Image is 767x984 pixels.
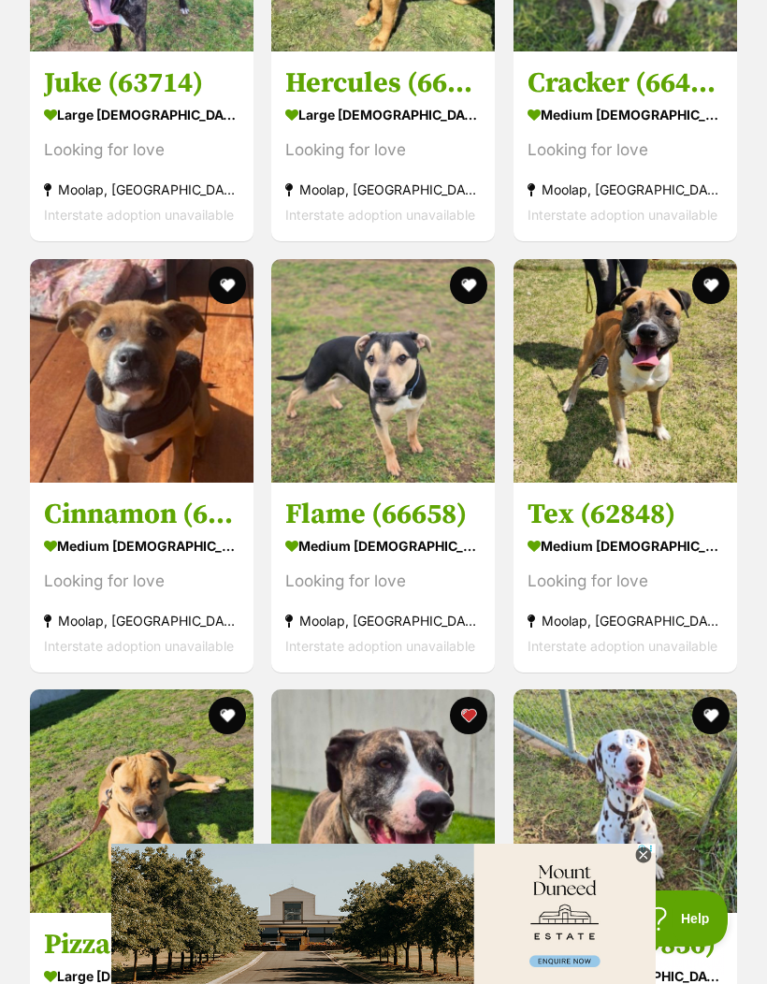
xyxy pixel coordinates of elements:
img: Pizza (66898) [30,689,253,913]
div: Looking for love [528,137,723,163]
div: Moolap, [GEOGRAPHIC_DATA] [44,177,239,202]
span: Interstate adoption unavailable [528,207,717,223]
a: Flame (66658) medium [DEMOGRAPHIC_DATA] Dog Looking for love Moolap, [GEOGRAPHIC_DATA] Interstate... [271,482,495,672]
button: favourite [209,267,246,304]
h3: Flame (66658) [285,496,481,531]
button: favourite [692,697,730,734]
span: Interstate adoption unavailable [44,207,234,223]
div: Moolap, [GEOGRAPHIC_DATA] [528,607,723,632]
div: Moolap, [GEOGRAPHIC_DATA] [285,607,481,632]
h3: Hercules (66966) [285,65,481,101]
div: medium [DEMOGRAPHIC_DATA] Dog [528,101,723,128]
img: Cinnamon (66690) [30,259,253,483]
iframe: Help Scout Beacon - Open [630,890,730,947]
a: Cracker (66477) medium [DEMOGRAPHIC_DATA] Dog Looking for love Moolap, [GEOGRAPHIC_DATA] Intersta... [514,51,737,241]
img: Tex (62848) [514,259,737,483]
div: medium [DEMOGRAPHIC_DATA] Dog [44,531,239,558]
div: medium [DEMOGRAPHIC_DATA] Dog [285,531,481,558]
div: Moolap, [GEOGRAPHIC_DATA] [44,607,239,632]
iframe: Advertisement [43,890,724,975]
div: Moolap, [GEOGRAPHIC_DATA] [285,177,481,202]
span: Interstate adoption unavailable [528,637,717,653]
div: Looking for love [285,568,481,593]
h3: Juke (63714) [44,65,239,101]
a: Hercules (66966) large [DEMOGRAPHIC_DATA] Dog Looking for love Moolap, [GEOGRAPHIC_DATA] Intersta... [271,51,495,241]
div: large [DEMOGRAPHIC_DATA] Dog [44,101,239,128]
a: Juke (63714) large [DEMOGRAPHIC_DATA] Dog Looking for love Moolap, [GEOGRAPHIC_DATA] Interstate a... [30,51,253,241]
a: Cinnamon (66690) medium [DEMOGRAPHIC_DATA] Dog Looking for love Moolap, [GEOGRAPHIC_DATA] Interst... [30,482,253,672]
div: Looking for love [44,568,239,593]
img: Beau (66933) [271,689,495,913]
div: Moolap, [GEOGRAPHIC_DATA] [528,177,723,202]
span: Interstate adoption unavailable [285,637,475,653]
h3: Tex (62848) [528,496,723,531]
span: Interstate adoption unavailable [285,207,475,223]
div: Looking for love [44,137,239,163]
div: large [DEMOGRAPHIC_DATA] Dog [285,101,481,128]
div: Looking for love [528,568,723,593]
a: Tex (62848) medium [DEMOGRAPHIC_DATA] Dog Looking for love Moolap, [GEOGRAPHIC_DATA] Interstate a... [514,482,737,672]
h3: Cinnamon (66690) [44,496,239,531]
div: medium [DEMOGRAPHIC_DATA] Dog [528,531,723,558]
span: Interstate adoption unavailable [44,637,234,653]
img: Flame (66658) [271,259,495,483]
img: Harley (59836) [514,689,737,913]
button: favourite [451,267,488,304]
h3: Cracker (66477) [528,65,723,101]
button: favourite [209,697,246,734]
div: Looking for love [285,137,481,163]
button: favourite [451,697,488,734]
button: favourite [692,267,730,304]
